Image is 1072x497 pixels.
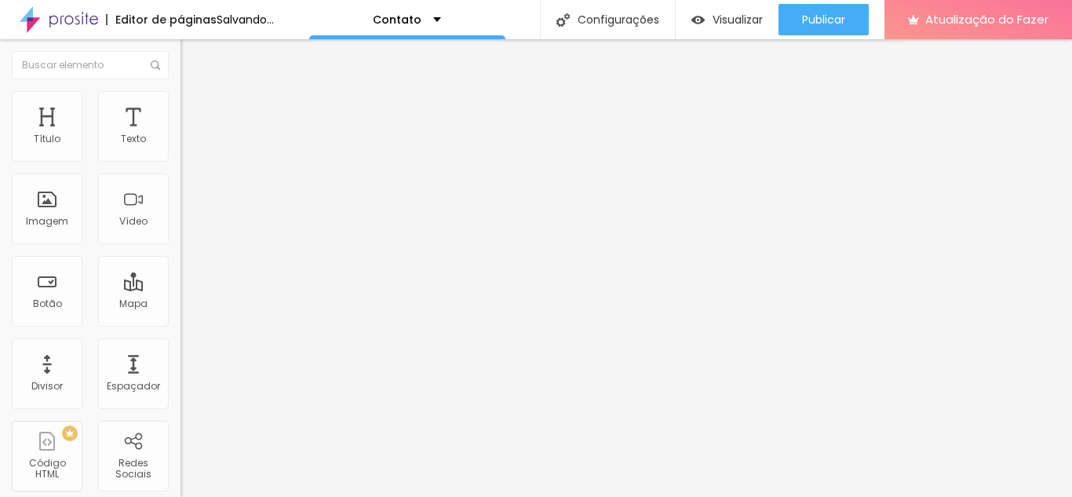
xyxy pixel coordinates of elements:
[676,4,778,35] button: Visualizar
[802,12,845,27] font: Publicar
[925,11,1048,27] font: Atualização do Fazer
[26,214,68,228] font: Imagem
[115,12,217,27] font: Editor de páginas
[713,12,763,27] font: Visualizar
[107,379,160,393] font: Espaçador
[373,12,421,27] font: Contato
[578,12,659,27] font: Configurações
[691,13,705,27] img: view-1.svg
[34,132,60,145] font: Título
[151,60,160,70] img: Ícone
[29,456,66,481] font: Código HTML
[33,297,62,310] font: Botão
[556,13,570,27] img: Ícone
[121,132,146,145] font: Texto
[180,39,1072,497] iframe: Editor
[12,51,169,79] input: Buscar elemento
[119,297,148,310] font: Mapa
[778,4,869,35] button: Publicar
[217,14,274,25] div: Salvando...
[119,214,148,228] font: Vídeo
[115,456,151,481] font: Redes Sociais
[31,379,63,393] font: Divisor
